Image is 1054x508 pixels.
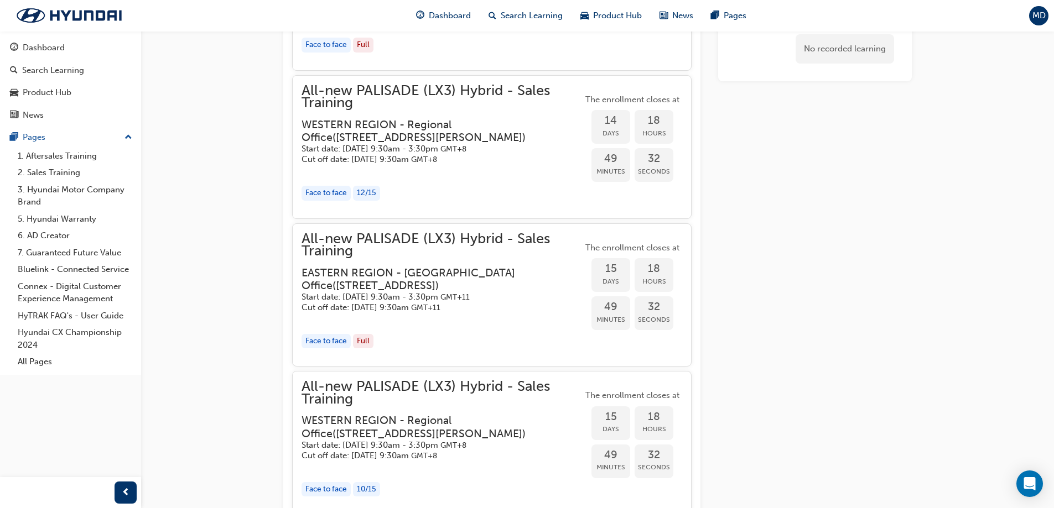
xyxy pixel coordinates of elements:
button: All-new PALISADE (LX3) Hybrid - Sales TrainingWESTERN REGION - Regional Office([STREET_ADDRESS][P... [302,380,682,505]
div: 10 / 15 [353,482,380,497]
span: search-icon [489,9,496,23]
button: DashboardSearch LearningProduct HubNews [4,35,137,127]
a: 3. Hyundai Motor Company Brand [13,181,137,211]
div: Full [353,38,373,53]
h3: EASTERN REGION - [GEOGRAPHIC_DATA] Office ( [STREET_ADDRESS] ) [302,266,565,292]
a: News [4,105,137,125]
a: Bluelink - Connected Service [13,261,137,278]
span: Minutes [591,165,630,178]
a: Connex - Digital Customer Experience Management [13,278,137,307]
span: Days [591,127,630,140]
span: 32 [635,153,673,165]
span: 32 [635,301,673,313]
a: All Pages [13,353,137,370]
span: 49 [591,153,630,165]
div: Search Learning [22,64,84,77]
span: Australian Eastern Daylight Time GMT+11 [411,303,440,312]
span: Seconds [635,313,673,326]
span: The enrollment closes at [583,93,682,106]
span: Hours [635,127,673,140]
span: prev-icon [122,486,130,500]
h3: WESTERN REGION - Regional Office ( [STREET_ADDRESS][PERSON_NAME] ) [302,118,565,144]
div: Face to face [302,482,351,497]
a: pages-iconPages [702,4,755,27]
h5: Start date: [DATE] 9:30am - 3:30pm [302,292,565,302]
div: News [23,109,44,122]
span: guage-icon [416,9,424,23]
div: Open Intercom Messenger [1016,470,1043,497]
span: 32 [635,449,673,462]
span: news-icon [660,9,668,23]
a: search-iconSearch Learning [480,4,572,27]
span: 49 [591,301,630,313]
a: Hyundai CX Championship 2024 [13,324,137,353]
span: 18 [635,263,673,275]
div: Product Hub [23,86,71,99]
h5: Cut off date: [DATE] 9:30am [302,302,565,313]
span: All-new PALISADE (LX3) Hybrid - Sales Training [302,233,583,258]
button: Pages [4,127,137,148]
span: Seconds [635,461,673,474]
span: news-icon [10,111,18,121]
span: Days [591,423,630,436]
span: News [672,9,693,22]
div: Face to face [302,334,351,349]
span: Days [591,275,630,288]
span: Australian Eastern Daylight Time GMT+11 [440,292,470,302]
span: guage-icon [10,43,18,53]
a: Dashboard [4,38,137,58]
button: All-new PALISADE (LX3) Hybrid - Sales TrainingWESTERN REGION - Regional Office([STREET_ADDRESS][P... [302,85,682,210]
div: Face to face [302,186,351,201]
span: The enrollment closes at [583,389,682,402]
div: Full [353,334,373,349]
span: All-new PALISADE (LX3) Hybrid - Sales Training [302,85,583,109]
span: Australian Western Standard Time GMT+8 [411,155,437,164]
div: 12 / 15 [353,186,380,201]
span: Hours [635,275,673,288]
h5: Cut off date: [DATE] 9:30am [302,154,565,165]
a: 1. Aftersales Training [13,148,137,165]
div: Pages [23,131,45,144]
span: pages-icon [10,133,18,143]
a: news-iconNews [651,4,702,27]
span: 15 [591,263,630,275]
div: Dashboard [23,41,65,54]
span: The enrollment closes at [583,242,682,254]
span: pages-icon [711,9,719,23]
h5: Start date: [DATE] 9:30am - 3:30pm [302,440,565,451]
h5: Cut off date: [DATE] 9:30am [302,451,565,461]
span: Seconds [635,165,673,178]
a: Trak [6,4,133,27]
a: car-iconProduct Hub [572,4,651,27]
a: Search Learning [4,60,137,81]
a: 7. Guaranteed Future Value [13,244,137,261]
button: All-new PALISADE (LX3) Hybrid - Sales TrainingEASTERN REGION - [GEOGRAPHIC_DATA] Office([STREET_A... [302,233,682,358]
span: Pages [724,9,746,22]
span: Minutes [591,313,630,326]
a: 5. Hyundai Warranty [13,211,137,228]
div: No recorded learning [796,34,894,64]
div: Face to face [302,38,351,53]
a: HyTRAK FAQ's - User Guide [13,307,137,324]
span: 18 [635,411,673,423]
a: 6. AD Creator [13,227,137,244]
span: up-icon [124,130,132,145]
span: Search Learning [501,9,563,22]
button: MD [1029,6,1048,25]
a: Product Hub [4,82,137,103]
span: car-icon [10,88,18,98]
span: Australian Western Standard Time GMT+8 [440,144,466,154]
span: search-icon [10,66,18,76]
span: All-new PALISADE (LX3) Hybrid - Sales Training [302,380,583,405]
span: 15 [591,411,630,423]
span: 14 [591,114,630,127]
span: 49 [591,449,630,462]
h5: Start date: [DATE] 9:30am - 3:30pm [302,144,565,154]
span: Australian Western Standard Time GMT+8 [411,451,437,460]
span: car-icon [580,9,589,23]
span: Hours [635,423,673,436]
span: Australian Western Standard Time GMT+8 [440,441,466,450]
a: guage-iconDashboard [407,4,480,27]
span: MD [1032,9,1046,22]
